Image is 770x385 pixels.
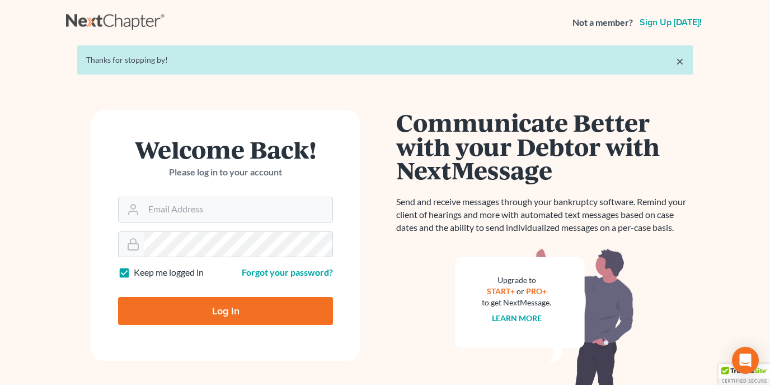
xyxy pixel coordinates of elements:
a: PRO+ [526,286,547,296]
div: TrustedSite Certified [719,364,770,385]
label: Keep me logged in [134,266,204,279]
input: Log In [118,297,333,325]
a: Learn more [492,313,542,323]
input: Email Address [144,197,332,222]
p: Send and receive messages through your bankruptcy software. Remind your client of hearings and mo... [396,196,693,234]
p: Please log in to your account [118,166,333,179]
a: START+ [487,286,515,296]
div: to get NextMessage. [482,297,551,308]
div: Open Intercom Messenger [732,347,759,374]
h1: Welcome Back! [118,137,333,161]
div: Upgrade to [482,275,551,286]
a: × [676,54,684,68]
span: or [517,286,524,296]
a: Sign up [DATE]! [637,18,704,27]
a: Forgot your password? [242,267,333,277]
strong: Not a member? [572,16,633,29]
h1: Communicate Better with your Debtor with NextMessage [396,110,693,182]
div: Thanks for stopping by! [86,54,684,66]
